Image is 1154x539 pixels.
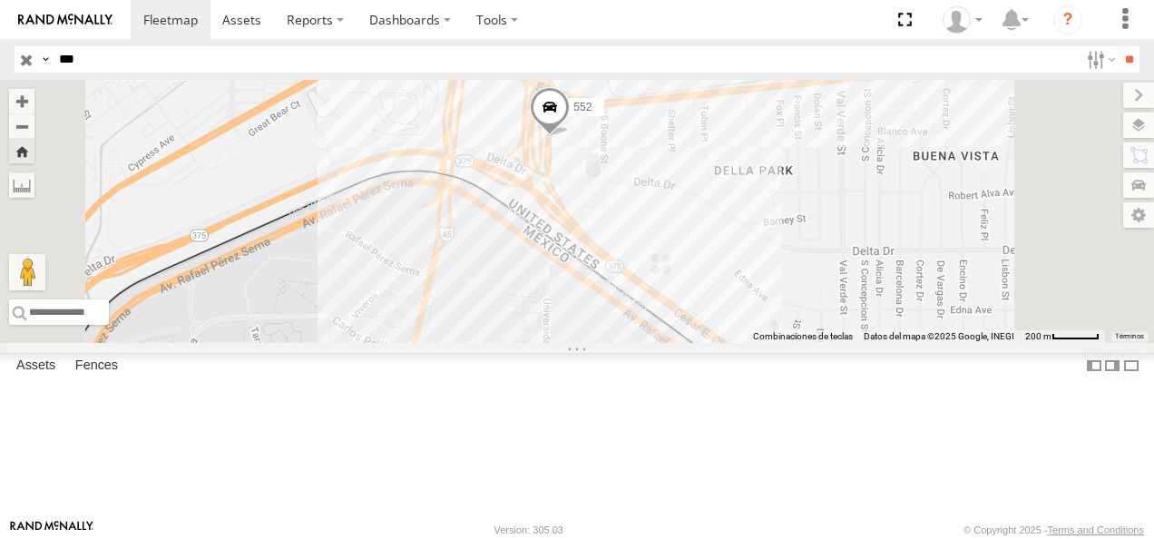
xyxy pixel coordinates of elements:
button: Zoom out [9,113,34,139]
span: 200 m [1025,331,1051,341]
div: Version: 305.03 [494,524,563,535]
button: Arrastra al hombrecito al mapa para abrir Street View [9,254,45,290]
button: Escala del mapa: 200 m por 49 píxeles [1020,330,1105,343]
button: Zoom in [9,89,34,113]
label: Map Settings [1123,202,1154,228]
div: antonio fernandez [936,6,989,34]
label: Search Query [38,46,53,73]
label: Hide Summary Table [1122,353,1140,379]
a: Visit our Website [10,521,93,539]
label: Dock Summary Table to the Right [1103,353,1121,379]
a: Terms and Conditions [1048,524,1144,535]
label: Fences [66,353,127,378]
label: Dock Summary Table to the Left [1085,353,1103,379]
label: Assets [7,353,64,378]
img: rand-logo.svg [18,14,112,26]
a: Términos [1115,333,1144,340]
span: Datos del mapa ©2025 Google, INEGI [864,331,1014,341]
label: Measure [9,172,34,198]
label: Search Filter Options [1080,46,1119,73]
button: Combinaciones de teclas [753,330,853,343]
i: ? [1053,5,1082,34]
button: Zoom Home [9,139,34,163]
div: © Copyright 2025 - [963,524,1144,535]
span: 552 [573,102,592,114]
